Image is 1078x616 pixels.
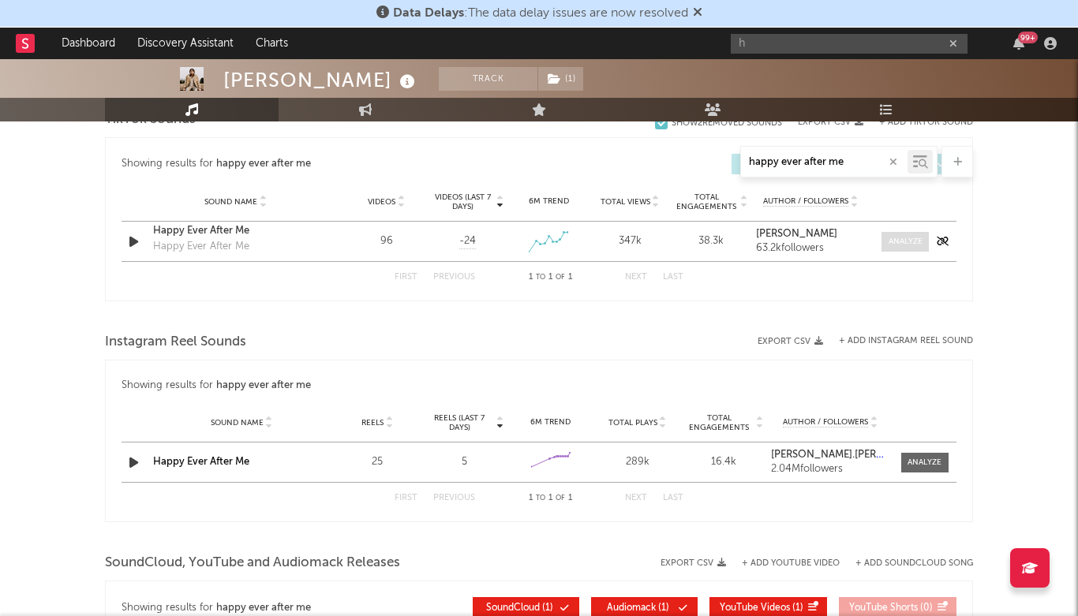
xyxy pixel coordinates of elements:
button: First [395,494,417,502]
span: Total Engagements [685,413,754,432]
span: ( 1 ) [601,603,674,613]
span: Reels (last 7 days) [425,413,494,432]
span: to [536,495,545,502]
a: Happy Ever After Me [153,223,318,239]
span: Total Engagements [675,192,739,211]
button: + Add SoundCloud Song [840,559,973,568]
div: 289k [598,454,677,470]
div: + Add Instagram Reel Sound [823,337,973,345]
button: Export CSV [798,118,863,127]
button: + Add SoundCloud Song [855,559,973,568]
span: YouTube Videos [720,603,790,613]
div: 1 1 1 [507,268,593,287]
span: Instagram Reel Sounds [105,333,246,352]
button: Next [625,494,647,502]
button: + Add TikTok Sound [863,118,973,127]
button: Track [439,67,537,91]
button: Next [625,273,647,282]
div: 6M Trend [512,196,586,207]
span: of [556,274,565,281]
input: Search by song name or URL [741,156,908,169]
div: Showing results for [122,376,956,395]
div: happy ever after me [216,376,311,395]
div: Happy Ever After Me [153,239,249,255]
span: Data Delays [393,7,464,20]
div: 96 [350,233,423,249]
div: Show 2 Removed Sounds [672,118,782,129]
button: + Add TikTok Sound [879,118,973,127]
span: -24 [459,233,476,249]
span: SoundCloud [486,603,540,613]
span: of [556,495,565,502]
div: 63.2k followers [756,243,866,254]
button: Last [663,273,683,282]
span: to [536,274,545,281]
span: ( 1 ) [537,67,584,91]
div: 38.3k [675,233,748,249]
div: 1 1 1 [507,489,593,508]
a: Happy Ever After Me [153,457,249,467]
span: Videos [368,197,395,207]
span: ( 1 ) [720,603,803,613]
strong: [PERSON_NAME] [756,229,837,239]
a: Dashboard [51,28,126,59]
span: Reels [361,418,384,427]
strong: [PERSON_NAME].[PERSON_NAME] [771,450,936,460]
button: Export CSV [661,558,726,568]
div: 16.4k [685,454,764,470]
button: (1) [538,67,583,91]
button: Last [663,494,683,502]
button: Export CSV [758,337,823,346]
span: Videos (last 7 days) [431,192,495,211]
div: 5 [425,454,503,470]
a: [PERSON_NAME].[PERSON_NAME] [771,450,889,461]
button: 99+ [1013,37,1024,50]
span: Audiomack [607,603,656,613]
span: SoundCloud, YouTube and Audiomack Releases [105,554,400,573]
a: Discovery Assistant [126,28,245,59]
div: 25 [338,454,417,470]
span: Dismiss [693,7,702,20]
div: 99 + [1018,32,1038,43]
span: Total Views [601,197,650,207]
button: Previous [433,273,475,282]
div: 347k [593,233,667,249]
div: 6M Trend [511,416,590,428]
span: YouTube Shorts [849,603,918,613]
button: First [395,273,417,282]
span: ( 0 ) [849,603,933,613]
span: Author / Followers [783,417,868,427]
a: Charts [245,28,299,59]
a: [PERSON_NAME] [756,229,866,240]
div: + Add YouTube Video [726,559,840,568]
span: Author / Followers [763,196,848,207]
span: ( 1 ) [483,603,556,613]
span: Sound Name [211,418,264,427]
span: : The data delay issues are now resolved [393,7,688,20]
button: + Add YouTube Video [742,559,840,568]
span: Sound Name [204,197,257,207]
span: Total Plays [608,418,657,427]
button: + Add Instagram Reel Sound [839,337,973,345]
div: 2.04M followers [771,464,889,475]
div: [PERSON_NAME] [223,67,419,93]
button: Previous [433,494,475,502]
input: Search for artists [731,34,968,54]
